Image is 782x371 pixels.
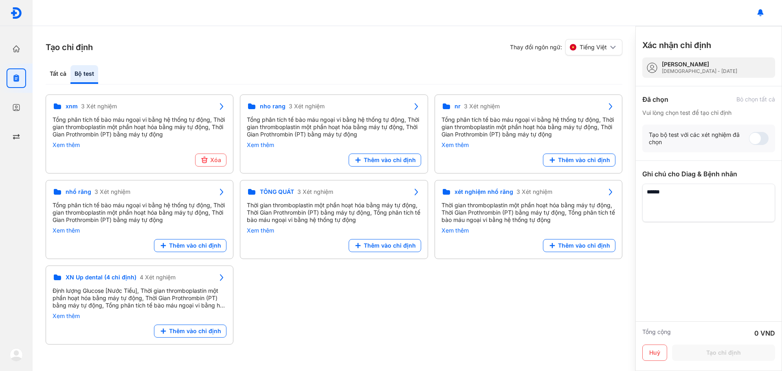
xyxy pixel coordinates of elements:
span: Thêm vào chỉ định [364,156,416,164]
div: Tổng phân tích tế bào máu ngoại vi bằng hệ thống tự động, Thời gian thromboplastin một phần hoạt ... [53,116,226,138]
span: 3 Xét nghiệm [81,103,117,110]
h3: Xác nhận chỉ định [642,40,711,51]
span: XN Up dental (4 chỉ định) [66,274,136,281]
span: Thêm vào chỉ định [169,242,221,249]
button: Thêm vào chỉ định [349,239,421,252]
span: nho rang [260,103,286,110]
div: [PERSON_NAME] [662,61,737,68]
span: 3 Xét nghiệm [464,103,500,110]
span: Xóa [210,156,221,164]
div: 0 VND [754,328,775,338]
div: Xem thêm [53,312,226,320]
div: Thay đổi ngôn ngữ: [510,39,622,55]
div: Xem thêm [53,227,226,234]
span: TỔNG QUÁT [260,188,294,195]
div: Xem thêm [247,141,421,149]
div: Thời gian thromboplastin một phần hoạt hóa bằng máy tự động, Thời Gian Prothrombin (PT) bằng máy ... [247,202,421,224]
div: Tổng cộng [642,328,671,338]
button: Tạo chỉ định [672,345,775,361]
div: Vui lòng chọn test để tạo chỉ định [642,109,775,116]
span: 3 Xét nghiệm [297,188,333,195]
div: Tổng phân tích tế bào máu ngoại vi bằng hệ thống tự động, Thời gian thromboplastin một phần hoạt ... [53,202,226,224]
div: Xem thêm [442,141,615,149]
button: Thêm vào chỉ định [154,239,226,252]
span: Tiếng Việt [580,44,607,51]
div: Xem thêm [442,227,615,234]
button: Thêm vào chỉ định [349,154,421,167]
div: Xem thêm [247,227,421,234]
button: Thêm vào chỉ định [543,239,615,252]
div: Thời gian thromboplastin một phần hoạt hóa bằng máy tự động, Thời Gian Prothrombin (PT) bằng máy ... [442,202,615,224]
button: Thêm vào chỉ định [543,154,615,167]
span: Thêm vào chỉ định [558,242,610,249]
img: logo [10,348,23,361]
div: Định lượng Glucose [Nước Tiểu], Thời gian thromboplastin một phần hoạt hóa bằng máy tự động, Thời... [53,287,226,309]
div: Xem thêm [53,141,226,149]
span: Thêm vào chỉ định [364,242,416,249]
button: Huỷ [642,345,667,361]
span: Thêm vào chỉ định [558,156,610,164]
span: nhổ răng [66,188,91,195]
span: Thêm vào chỉ định [169,327,221,335]
span: xét nghiệm nhổ răng [455,188,513,195]
button: Thêm vào chỉ định [154,325,226,338]
img: logo [10,7,22,19]
span: 3 Xét nghiệm [289,103,325,110]
div: Bộ test [70,65,98,84]
div: [DEMOGRAPHIC_DATA] - [DATE] [662,68,737,75]
div: Tổng phân tích tế bào máu ngoại vi bằng hệ thống tự động, Thời gian thromboplastin một phần hoạt ... [247,116,421,138]
span: nr [455,103,461,110]
span: xnm [66,103,78,110]
div: Tổng phân tích tế bào máu ngoại vi bằng hệ thống tự động, Thời gian thromboplastin một phần hoạt ... [442,116,615,138]
span: 3 Xét nghiệm [516,188,552,195]
h3: Tạo chỉ định [46,42,93,53]
button: Xóa [195,154,226,167]
div: Đã chọn [642,94,668,104]
div: Tạo bộ test với các xét nghiệm đã chọn [649,131,749,146]
span: 3 Xét nghiệm [94,188,130,195]
div: Bỏ chọn tất cả [736,96,775,103]
div: Tất cả [46,65,70,84]
span: 4 Xét nghiệm [140,274,176,281]
div: Ghi chú cho Diag & Bệnh nhân [642,169,775,179]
